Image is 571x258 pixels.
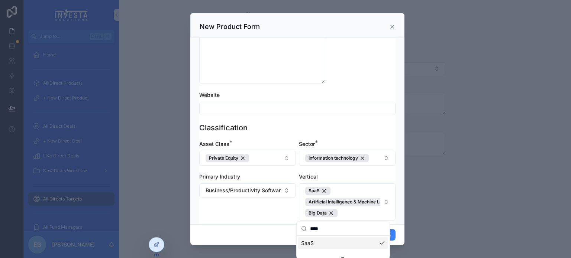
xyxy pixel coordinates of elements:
[206,154,249,162] button: Unselect 7
[305,198,407,206] button: Unselect 1
[206,187,281,194] span: Business/Productivity Software
[309,188,320,194] span: SaaS
[199,173,240,180] span: Primary Industry
[309,210,327,216] span: Big Data
[299,173,318,180] span: Vertical
[209,155,238,161] span: Private Equity
[299,183,396,221] button: Select Button
[199,183,296,197] button: Select Button
[199,141,229,147] span: Asset Class
[199,123,248,133] h1: Classification
[299,141,315,147] span: Sector
[301,239,314,247] span: SaaS
[305,154,369,162] button: Unselect 2
[305,187,330,195] button: Unselect 2
[199,151,296,166] button: Select Button
[299,151,396,166] button: Select Button
[200,22,260,31] h3: New Product Form
[199,92,220,98] span: Website
[305,209,338,217] button: Unselect 23
[309,155,358,161] span: Information technology
[309,199,396,205] span: Artificial Intelligence & Machine Learning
